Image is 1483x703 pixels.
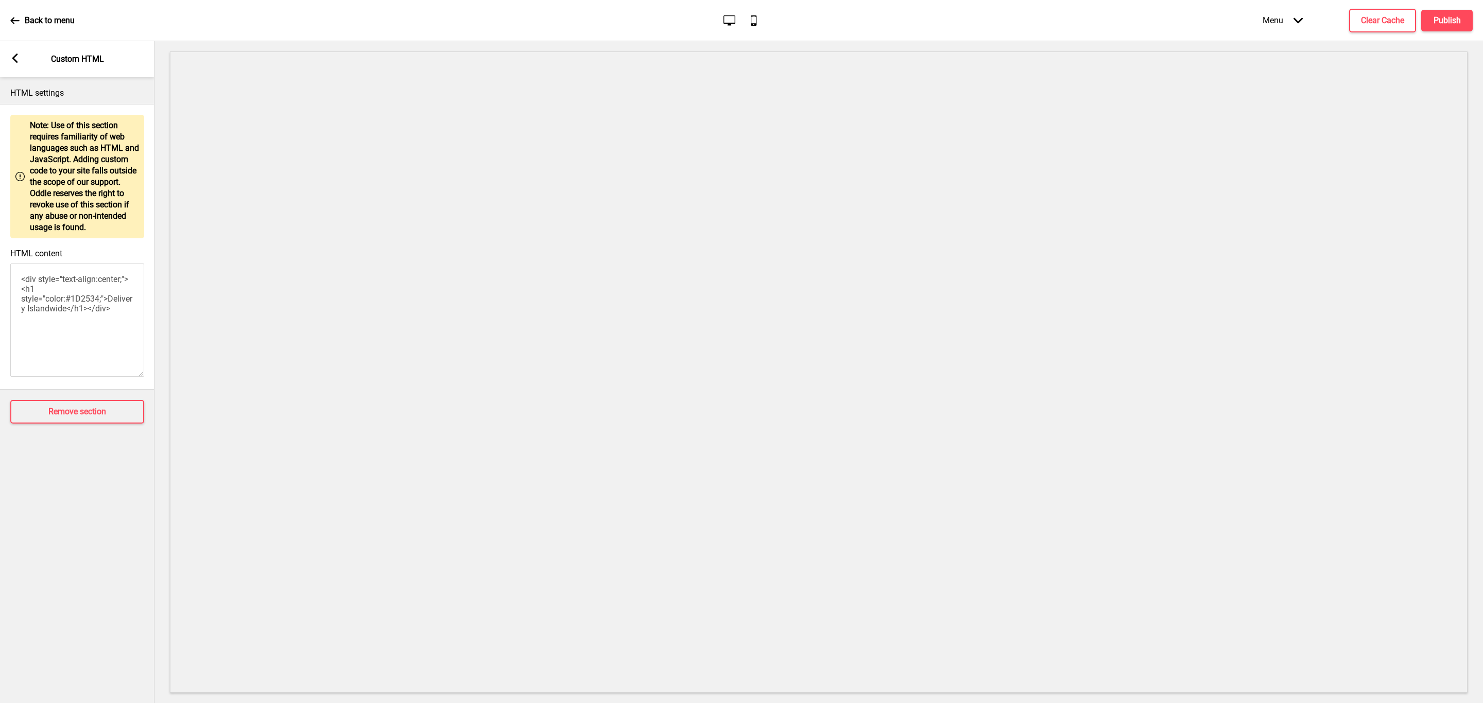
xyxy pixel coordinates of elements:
[10,7,75,34] a: Back to menu
[10,400,144,424] button: Remove section
[10,263,144,377] textarea: <div style="text-align:center;"><h1 style="color:#1D2534;">Delivery Islandwide</h1></div>
[1434,15,1461,26] h4: Publish
[10,249,62,258] label: HTML content
[1252,5,1313,36] div: Menu
[25,15,75,26] p: Back to menu
[10,87,144,99] p: HTML settings
[1349,9,1416,32] button: Clear Cache
[51,54,104,65] p: Custom HTML
[48,406,106,417] h4: Remove section
[1421,10,1473,31] button: Publish
[1361,15,1404,26] h4: Clear Cache
[30,120,139,233] p: Note: Use of this section requires familiarity of web languages such as HTML and JavaScript. Addi...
